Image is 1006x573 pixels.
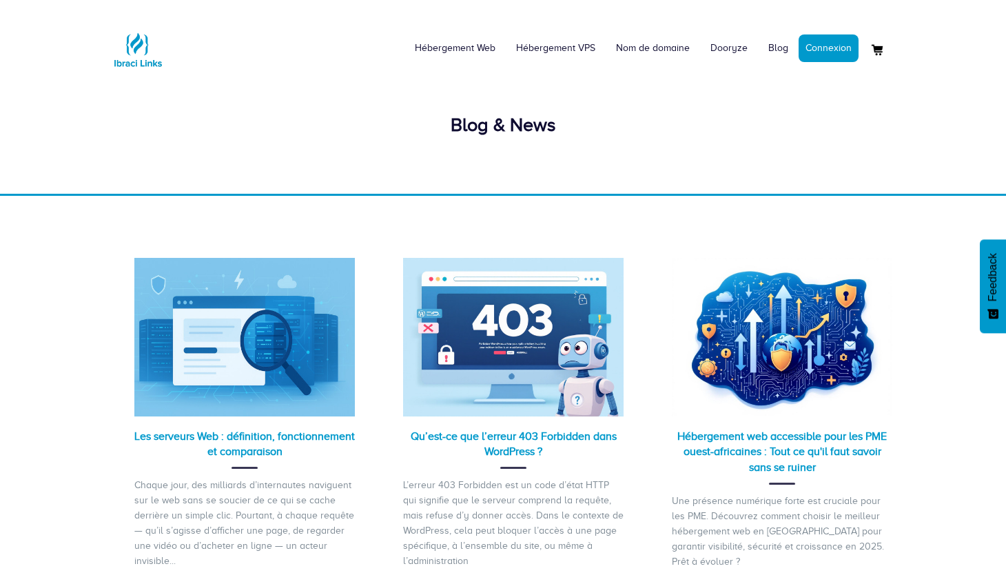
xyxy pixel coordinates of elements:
[134,478,355,569] div: Chaque jour, des milliards d’internautes naviguent sur le web sans se soucier de ce qui se cache ...
[403,478,624,569] div: L’erreur 403 Forbidden est un code d’état HTTP qui signifie que le serveur comprend la requête, m...
[110,22,165,77] img: Logo Ibraci Links
[134,258,355,416] img: Les serveurs Web : définition, fonctionnement et comparaison
[672,494,892,570] div: Une présence numérique forte est cruciale pour les PME. Découvrez comment choisir le meilleur héb...
[134,430,355,459] a: Les serveurs Web : définition, fonctionnement et comparaison
[403,258,624,416] img: Qu’est-ce que l’erreur 403 Forbidden dans WordPress ?
[506,28,606,69] a: Hébergement VPS
[672,258,892,416] img: Hébergement web accessible pour les PME ouest-africaines : Tout ce qu'il faut savoir sans se ruiner
[411,430,617,459] a: Qu’est-ce que l’erreur 403 Forbidden dans WordPress ?
[700,28,758,69] a: Dooryze
[110,10,165,77] a: Logo Ibraci Links
[606,28,700,69] a: Nom de domaine
[110,112,896,139] div: Blog & News
[758,28,799,69] a: Blog
[677,430,887,474] a: Hébergement web accessible pour les PME ouest-africaines : Tout ce qu'il faut savoir sans se ruiner
[987,253,999,301] span: Feedback
[799,34,859,62] a: Connexion
[980,239,1006,333] button: Feedback - Afficher l’enquête
[404,28,506,69] a: Hébergement Web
